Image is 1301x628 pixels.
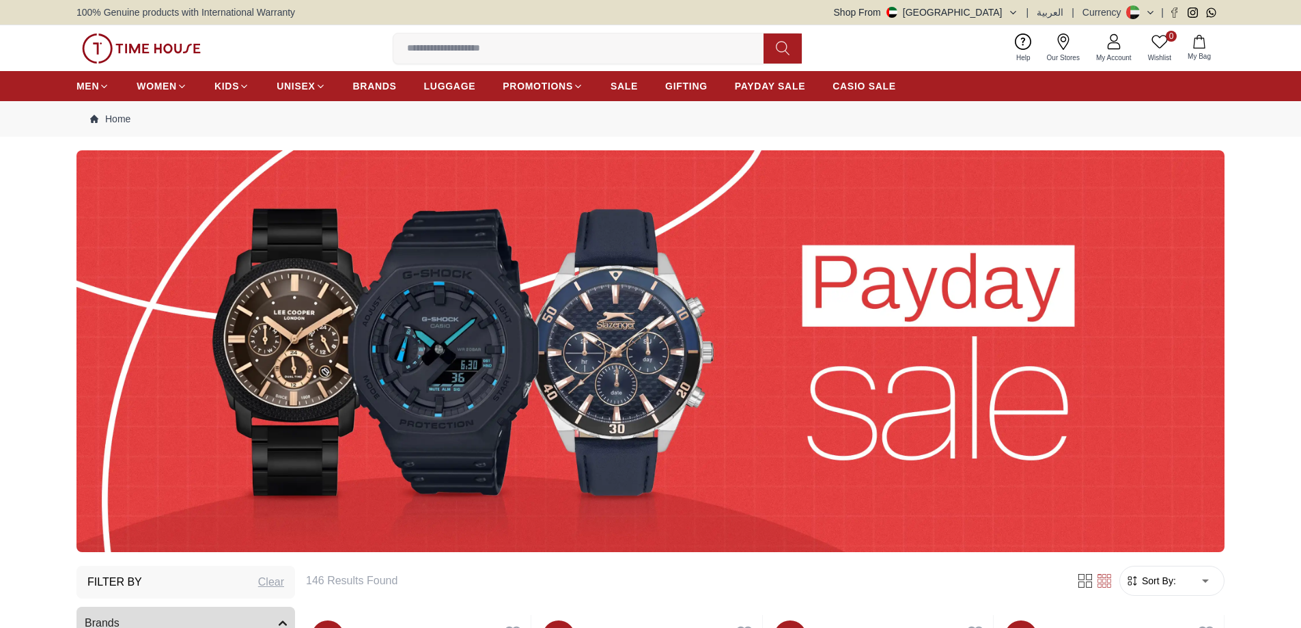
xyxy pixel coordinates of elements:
[424,79,476,93] span: LUGGAGE
[76,74,109,98] a: MEN
[1166,31,1177,42] span: 0
[735,79,805,93] span: PAYDAY SALE
[1039,31,1088,66] a: Our Stores
[424,74,476,98] a: LUGGAGE
[1161,5,1164,19] span: |
[1182,51,1216,62] span: My Bag
[1026,5,1029,19] span: |
[1188,8,1198,18] a: Instagram
[76,101,1225,137] nav: Breadcrumb
[277,79,315,93] span: UNISEX
[503,74,583,98] a: PROMOTIONS
[1125,574,1176,588] button: Sort By:
[1091,53,1137,63] span: My Account
[1179,32,1219,64] button: My Bag
[76,5,295,19] span: 100% Genuine products with International Warranty
[834,5,1018,19] button: Shop From[GEOGRAPHIC_DATA]
[1037,5,1063,19] button: العربية
[1139,574,1176,588] span: Sort By:
[1169,8,1179,18] a: Facebook
[76,79,99,93] span: MEN
[82,33,201,64] img: ...
[611,74,638,98] a: SALE
[137,79,177,93] span: WOMEN
[137,74,187,98] a: WOMEN
[1140,31,1179,66] a: 0Wishlist
[353,79,397,93] span: BRANDS
[214,74,249,98] a: KIDS
[735,74,805,98] a: PAYDAY SALE
[76,150,1225,552] img: ...
[1072,5,1074,19] span: |
[87,574,142,590] h3: Filter By
[1143,53,1177,63] span: Wishlist
[1041,53,1085,63] span: Our Stores
[1011,53,1036,63] span: Help
[503,79,573,93] span: PROMOTIONS
[833,74,896,98] a: CASIO SALE
[611,79,638,93] span: SALE
[353,74,397,98] a: BRANDS
[665,74,708,98] a: GIFTING
[1008,31,1039,66] a: Help
[214,79,239,93] span: KIDS
[277,74,325,98] a: UNISEX
[886,7,897,18] img: United Arab Emirates
[833,79,896,93] span: CASIO SALE
[665,79,708,93] span: GIFTING
[90,112,130,126] a: Home
[1206,8,1216,18] a: Whatsapp
[258,574,284,590] div: Clear
[306,573,1059,589] h6: 146 Results Found
[1082,5,1127,19] div: Currency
